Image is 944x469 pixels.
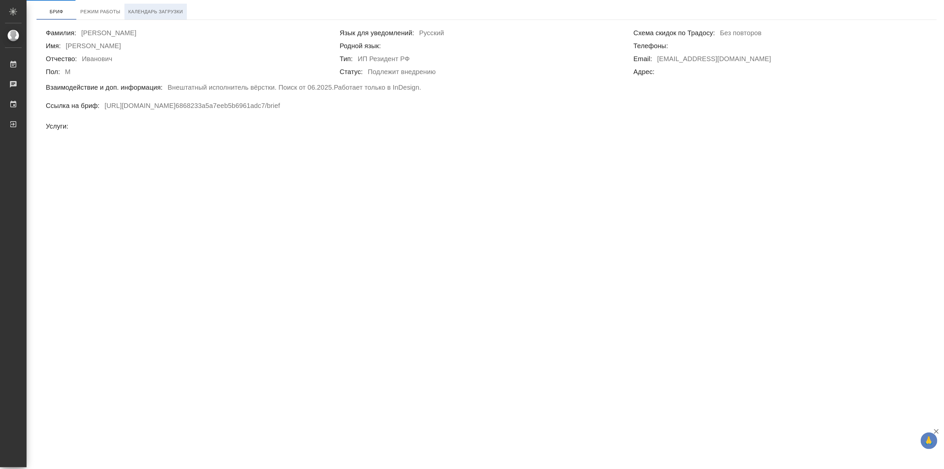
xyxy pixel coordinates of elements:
[720,28,761,41] h6: Без повторов
[634,41,668,51] h6: Телефоны:
[40,8,72,16] span: Бриф
[82,53,112,66] h6: Иванович
[921,432,937,449] button: 🙏
[368,66,436,79] h6: Подлежит внедрению
[634,66,655,77] h6: Адрес:
[46,121,68,132] h6: Услуги:
[340,41,381,51] h6: Родной язык:
[340,53,353,64] h6: Тип:
[46,53,77,64] h6: Отчество:
[634,28,715,38] h6: Схема скидок по Традосу:
[657,53,771,66] h6: [EMAIL_ADDRESS][DOMAIN_NAME]
[46,100,100,111] h6: Ссылка на бриф:
[105,100,280,113] h6: [URL][DOMAIN_NAME] 6868233a5a7eeb5b6961adc7 /brief
[80,8,120,16] span: Режим работы
[81,28,136,41] h6: [PERSON_NAME]
[923,434,935,448] span: 🙏
[340,28,414,38] h6: Язык для уведомлений:
[634,53,652,64] h6: Email:
[46,41,61,51] h6: Имя:
[419,28,444,41] h6: Русский
[334,82,421,95] h6: Работает только в InDesign.
[340,66,363,77] h6: Статус:
[358,53,410,66] h6: ИП Резидент РФ
[66,41,121,53] h6: [PERSON_NAME]
[128,8,183,16] span: Календарь загрузки
[168,82,334,95] h6: Внештатный исполнитель вёрстки. Поиск от 06.2025.
[46,82,163,93] h6: Взаимодействие и доп. информация:
[65,66,71,79] h6: М
[46,66,60,77] h6: Пол:
[46,28,76,38] h6: Фамилия:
